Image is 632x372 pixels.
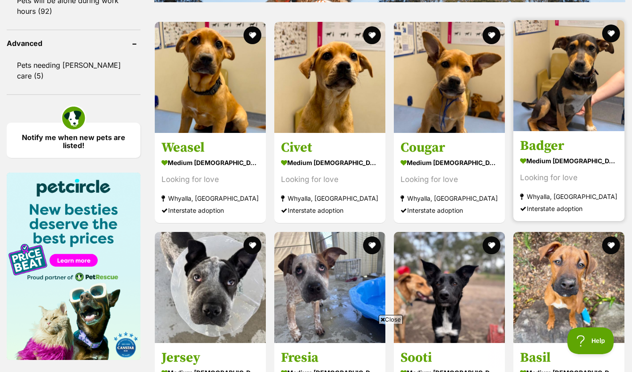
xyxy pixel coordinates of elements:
img: Badger - Jack Russell Terrier Dog [513,20,624,131]
span: Close [379,315,403,324]
img: Weasel - Jack Russell Terrier Dog [155,22,266,133]
button: favourite [602,236,620,254]
a: Pets needing [PERSON_NAME] care (5) [7,56,140,85]
button: favourite [363,236,381,254]
button: favourite [602,25,620,42]
strong: Whyalla, [GEOGRAPHIC_DATA] [520,191,618,203]
h3: Weasel [161,140,259,157]
button: favourite [483,26,500,44]
strong: Whyalla, [GEOGRAPHIC_DATA] [161,193,259,205]
strong: Whyalla, [GEOGRAPHIC_DATA] [281,193,379,205]
div: Interstate adoption [281,205,379,217]
img: Sooti - Australian Kelpie Dog [394,232,505,343]
img: Pet Circle promo banner [7,173,140,360]
div: Looking for love [401,174,498,186]
a: Badger medium [DEMOGRAPHIC_DATA] Dog Looking for love Whyalla, [GEOGRAPHIC_DATA] Interstate adoption [513,131,624,222]
div: Looking for love [161,174,259,186]
strong: Whyalla, [GEOGRAPHIC_DATA] [401,193,498,205]
button: favourite [363,26,381,44]
div: Interstate adoption [401,205,498,217]
h3: Badger [520,138,618,155]
button: favourite [244,26,261,44]
strong: medium [DEMOGRAPHIC_DATA] Dog [161,157,259,169]
strong: medium [DEMOGRAPHIC_DATA] Dog [520,155,618,168]
a: Cougar medium [DEMOGRAPHIC_DATA] Dog Looking for love Whyalla, [GEOGRAPHIC_DATA] Interstate adoption [394,133,505,223]
strong: medium [DEMOGRAPHIC_DATA] Dog [281,157,379,169]
h3: Basil [520,349,618,366]
header: Advanced [7,39,140,47]
div: Looking for love [281,174,379,186]
div: Looking for love [520,172,618,184]
img: Civet - Jack Russell Terrier Dog [274,22,385,133]
iframe: Advertisement [100,327,533,368]
img: Fresia - Australian Cattle Dog [274,232,385,343]
h3: Cougar [401,140,498,157]
h3: Civet [281,140,379,157]
img: Jersey - Australian Cattle Dog [155,232,266,343]
a: Weasel medium [DEMOGRAPHIC_DATA] Dog Looking for love Whyalla, [GEOGRAPHIC_DATA] Interstate adoption [155,133,266,223]
img: Basil - Mixed breed Dog [513,232,624,343]
div: Interstate adoption [161,205,259,217]
iframe: Help Scout Beacon - Open [567,327,614,354]
strong: medium [DEMOGRAPHIC_DATA] Dog [401,157,498,169]
img: Cougar - Jack Russell Terrier Dog [394,22,505,133]
div: Interstate adoption [520,203,618,215]
button: favourite [483,236,500,254]
a: Notify me when new pets are listed! [7,123,140,158]
button: favourite [244,236,261,254]
a: Civet medium [DEMOGRAPHIC_DATA] Dog Looking for love Whyalla, [GEOGRAPHIC_DATA] Interstate adoption [274,133,385,223]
